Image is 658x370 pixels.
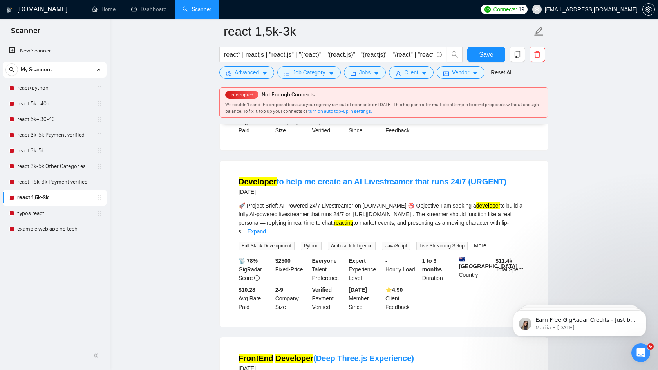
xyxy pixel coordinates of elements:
[312,287,332,293] b: Verified
[96,195,103,201] span: holder
[239,287,255,293] b: $10.28
[9,43,100,59] a: New Scanner
[484,6,491,13] img: upwork-logo.png
[224,50,433,60] input: Search Freelance Jobs...
[421,70,427,76] span: caret-down
[396,70,401,76] span: user
[239,258,258,264] b: 📡 78%
[17,159,92,174] a: react 3k-5k Other Categories
[237,256,274,282] div: GigRadar Score
[226,70,231,76] span: setting
[347,285,384,311] div: Member Since
[5,25,47,42] span: Scanner
[311,256,347,282] div: Talent Preference
[476,202,501,209] mark: developer
[96,116,103,123] span: holder
[329,70,334,76] span: caret-down
[254,275,260,281] span: info-circle
[642,6,655,13] a: setting
[239,177,277,186] mark: Developer
[239,354,414,363] a: FrontEnd Developer(Deep Three.js Experience)
[17,127,92,143] a: react 3k-5k Payment verified
[349,287,367,293] b: [DATE]
[3,43,107,59] li: New Scanner
[457,256,494,282] div: Country
[17,96,92,112] a: react 5k+ 40+
[530,47,545,62] button: delete
[437,66,484,79] button: idcardVendorcaret-down
[421,256,457,282] div: Duration
[239,354,273,363] mark: FrontEnd
[642,3,655,16] button: setting
[443,70,449,76] span: idcard
[495,258,512,264] b: $ 11.4k
[96,179,103,185] span: holder
[275,258,291,264] b: $ 2500
[17,174,92,190] a: react 1,5k-3k Payment verified
[328,242,376,250] span: Artificial Intelligence
[96,163,103,170] span: holder
[96,148,103,154] span: holder
[239,177,506,186] a: Developerto help me create an AI Livestreamer that runs 24/7 (URGENT)
[17,221,92,237] a: example web app no tech
[494,256,531,282] div: Total Spent
[385,258,387,264] b: -
[239,201,529,236] div: 🚀 Project Brief: AI-Powered 24/7 Livestreamer on [DOMAIN_NAME] 🎯 Objective I am seeking a to buil...
[237,285,274,311] div: Avg Rate Paid
[219,66,274,79] button: settingAdvancedcaret-down
[416,242,468,250] span: Live Streaming Setup
[239,242,295,250] span: Full Stack Development
[534,26,544,36] span: edit
[262,91,315,98] span: Not Enough Connects
[351,70,356,76] span: folder
[384,256,421,282] div: Hourly Load
[96,226,103,232] span: holder
[467,47,505,62] button: Save
[384,285,421,311] div: Client Feedback
[17,190,92,206] a: react 1,5k-3k
[631,343,650,362] iframe: Intercom live chat
[510,51,525,58] span: copy
[277,66,340,79] button: barsJob Categorycaret-down
[17,80,92,96] a: react+python
[344,66,386,79] button: folderJobscaret-down
[93,352,101,359] span: double-left
[308,108,372,114] a: turn on auto top-up in settings.
[447,47,463,62] button: search
[491,68,512,77] a: Reset All
[239,187,506,197] div: [DATE]
[6,67,18,72] span: search
[5,63,18,76] button: search
[96,101,103,107] span: holder
[447,51,462,58] span: search
[493,5,517,14] span: Connects:
[459,256,465,262] img: 🇦🇺
[96,85,103,91] span: holder
[479,50,493,60] span: Save
[275,287,283,293] b: 2-9
[534,7,540,12] span: user
[274,256,311,282] div: Fixed-Price
[301,242,322,250] span: Python
[459,256,518,269] b: [GEOGRAPHIC_DATA]
[131,6,167,13] a: dashboardDashboard
[311,285,347,311] div: Payment Verified
[404,68,418,77] span: Client
[96,210,103,217] span: holder
[385,287,403,293] b: ⭐️ 4.90
[349,258,366,264] b: Expert
[452,68,469,77] span: Vendor
[235,68,259,77] span: Advanced
[422,258,442,273] b: 1 to 3 months
[647,343,654,350] span: 6
[262,70,268,76] span: caret-down
[510,47,525,62] button: copy
[17,143,92,159] a: react 3k-5k
[501,294,658,349] iframe: Intercom notifications message
[284,70,289,76] span: bars
[7,4,12,16] img: logo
